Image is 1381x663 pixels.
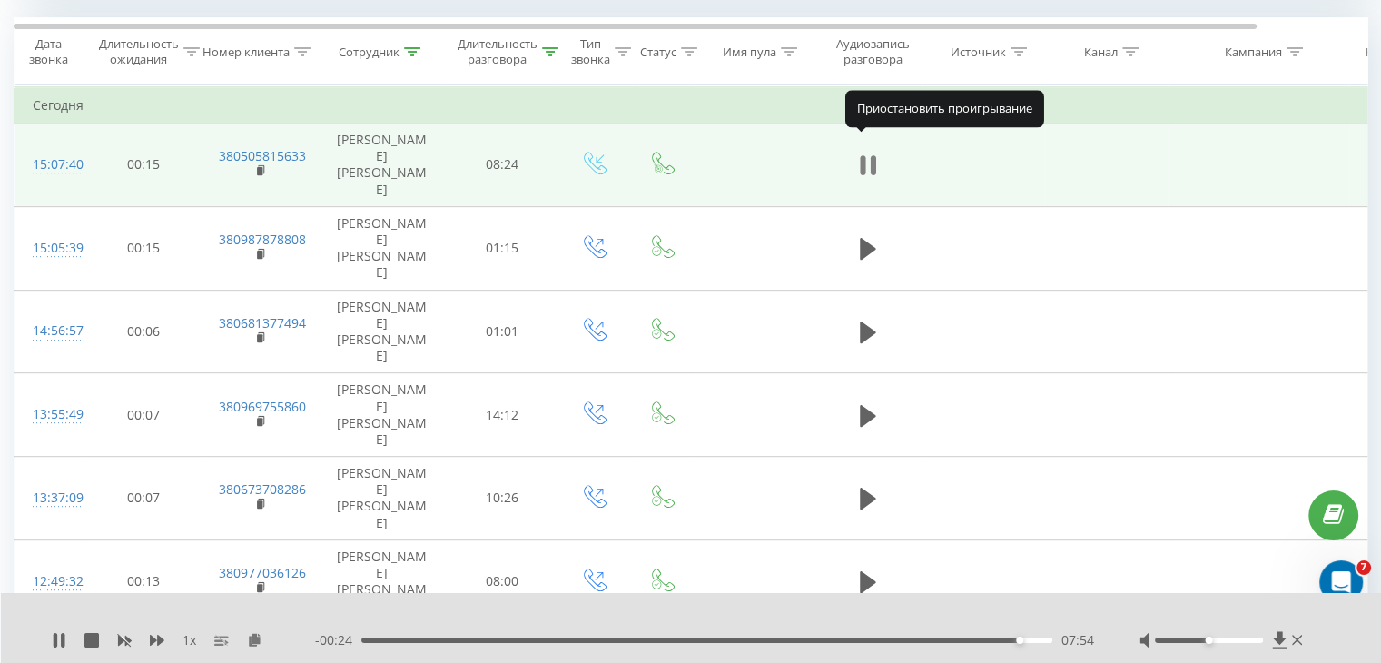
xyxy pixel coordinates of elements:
[315,631,361,649] span: - 00:24
[319,539,446,623] td: [PERSON_NAME] [PERSON_NAME]
[571,36,610,67] div: Тип звонка
[1225,45,1282,60] div: Кампания
[319,457,446,540] td: [PERSON_NAME] [PERSON_NAME]
[219,480,306,498] a: 380673708286
[87,539,201,623] td: 00:13
[219,564,306,581] a: 380977036126
[951,45,1006,60] div: Источник
[15,36,82,67] div: Дата звонка
[446,373,559,457] td: 14:12
[723,45,776,60] div: Имя пула
[319,206,446,290] td: [PERSON_NAME] [PERSON_NAME]
[219,231,306,248] a: 380987878808
[202,45,290,60] div: Номер клиента
[33,313,69,349] div: 14:56:57
[33,147,69,183] div: 15:07:40
[446,457,559,540] td: 10:26
[87,373,201,457] td: 00:07
[87,290,201,373] td: 00:06
[446,206,559,290] td: 01:15
[33,564,69,599] div: 12:49:32
[458,36,538,67] div: Длительность разговора
[339,45,400,60] div: Сотрудник
[33,231,69,266] div: 15:05:39
[319,290,446,373] td: [PERSON_NAME] [PERSON_NAME]
[1319,560,1363,604] iframe: Intercom live chat
[319,124,446,207] td: [PERSON_NAME] [PERSON_NAME]
[1356,560,1371,575] span: 7
[87,206,201,290] td: 00:15
[446,124,559,207] td: 08:24
[219,398,306,415] a: 380969755860
[640,45,676,60] div: Статус
[829,36,917,67] div: Аудиозапись разговора
[319,373,446,457] td: [PERSON_NAME] [PERSON_NAME]
[87,457,201,540] td: 00:07
[1205,637,1212,644] div: Accessibility label
[446,290,559,373] td: 01:01
[182,631,196,649] span: 1 x
[1061,631,1094,649] span: 07:54
[219,147,306,164] a: 380505815633
[219,314,306,331] a: 380681377494
[845,91,1044,127] div: Приостановить проигрывание
[33,397,69,432] div: 13:55:49
[99,36,179,67] div: Длительность ожидания
[87,124,201,207] td: 00:15
[33,480,69,516] div: 13:37:09
[1084,45,1118,60] div: Канал
[1016,637,1023,644] div: Accessibility label
[446,539,559,623] td: 08:00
